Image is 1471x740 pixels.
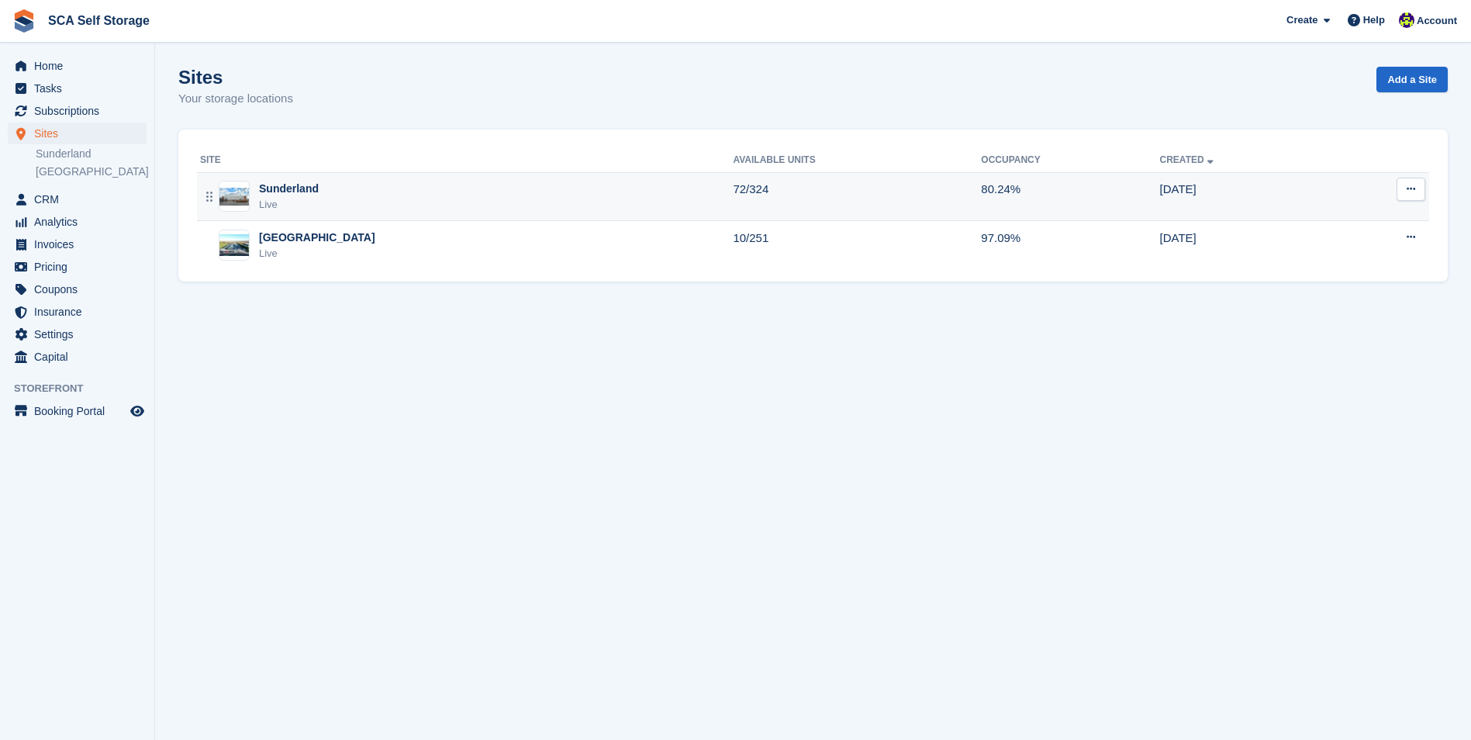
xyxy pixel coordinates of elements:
a: [GEOGRAPHIC_DATA] [36,164,147,179]
span: Tasks [34,78,127,99]
span: Home [34,55,127,77]
img: Image of Sunderland site [219,188,249,206]
img: stora-icon-8386f47178a22dfd0bd8f6a31ec36ba5ce8667c1dd55bd0f319d3a0aa187defe.svg [12,9,36,33]
a: menu [8,256,147,278]
th: Site [197,148,733,173]
td: 10/251 [733,221,981,269]
span: Analytics [34,211,127,233]
a: menu [8,301,147,323]
span: Coupons [34,278,127,300]
p: Your storage locations [178,90,293,108]
div: [GEOGRAPHIC_DATA] [259,230,375,246]
td: 80.24% [981,172,1159,221]
td: 72/324 [733,172,981,221]
div: Live [259,197,319,213]
span: Pricing [34,256,127,278]
span: Insurance [34,301,127,323]
img: Thomas Webb [1399,12,1414,28]
span: Help [1363,12,1385,28]
a: Preview store [128,402,147,420]
a: menu [8,346,147,368]
div: Live [259,246,375,261]
a: menu [8,123,147,144]
span: Create [1286,12,1317,28]
span: Invoices [34,233,127,255]
a: menu [8,100,147,122]
span: Sites [34,123,127,144]
td: 97.09% [981,221,1159,269]
td: [DATE] [1160,221,1331,269]
a: Sunderland [36,147,147,161]
img: Image of Sheffield site [219,234,249,257]
span: Subscriptions [34,100,127,122]
a: menu [8,278,147,300]
span: Booking Portal [34,400,127,422]
a: menu [8,78,147,99]
span: CRM [34,188,127,210]
td: [DATE] [1160,172,1331,221]
span: Account [1417,13,1457,29]
a: Add a Site [1376,67,1448,92]
a: menu [8,233,147,255]
span: Capital [34,346,127,368]
div: Sunderland [259,181,319,197]
a: menu [8,55,147,77]
h1: Sites [178,67,293,88]
a: menu [8,400,147,422]
a: SCA Self Storage [42,8,156,33]
a: menu [8,323,147,345]
span: Settings [34,323,127,345]
a: menu [8,188,147,210]
th: Available Units [733,148,981,173]
th: Occupancy [981,148,1159,173]
a: Created [1160,154,1217,165]
a: menu [8,211,147,233]
span: Storefront [14,381,154,396]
